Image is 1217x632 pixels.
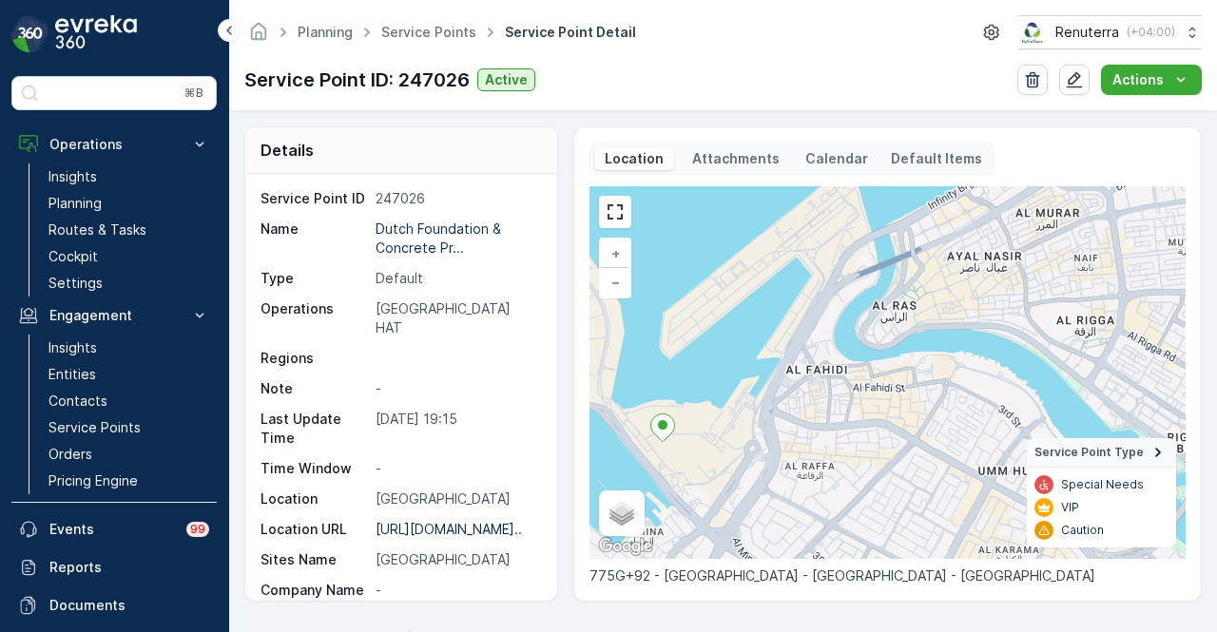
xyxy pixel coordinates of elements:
p: Default Items [891,149,982,168]
p: Service Point ID [261,189,368,208]
button: Operations [11,125,217,163]
p: Routes & Tasks [48,220,146,239]
p: Type [261,269,368,288]
a: View Fullscreen [601,198,629,226]
a: Entities [41,361,217,388]
a: Settings [41,270,217,297]
p: Cockpit [48,247,98,266]
p: [GEOGRAPHIC_DATA] [376,550,537,569]
a: Planning [298,24,353,40]
img: Google [594,534,657,559]
p: VIP [1061,500,1079,515]
p: 99 [190,522,205,537]
p: Events [49,520,175,539]
button: Renuterra(+04:00) [1018,15,1202,49]
span: − [611,274,621,290]
p: Details [261,139,314,162]
p: Insights [48,338,97,357]
p: Engagement [49,306,179,325]
p: Insights [48,167,97,186]
p: Sites Name [261,550,368,569]
p: Name [261,220,368,258]
p: Regions [261,349,368,368]
a: Insights [41,335,217,361]
p: ⌘B [184,86,203,101]
a: Zoom Out [601,268,629,297]
p: Service Points [48,418,141,437]
p: Pricing Engine [48,471,138,490]
p: Documents [49,596,209,615]
a: Routes & Tasks [41,217,217,243]
p: [DATE] 19:15 [376,410,537,448]
button: Active [477,68,535,91]
img: logo [11,15,49,53]
p: Actions [1112,70,1164,89]
button: Engagement [11,297,217,335]
p: ( +04:00 ) [1127,25,1175,40]
p: Caution [1061,523,1104,538]
a: Open this area in Google Maps (opens a new window) [594,534,657,559]
p: Operations [49,135,179,154]
a: Service Points [381,24,476,40]
p: Location [261,489,368,508]
a: Homepage [248,29,269,45]
p: - [376,581,537,600]
p: Time Window [261,459,368,478]
a: Orders [41,441,217,468]
p: Dutch Foundation & Concrete Pr... [376,220,505,256]
p: - [376,459,537,478]
p: Orders [48,445,92,464]
p: [URL][DOMAIN_NAME].. [376,521,522,537]
a: Cockpit [41,243,217,270]
span: + [611,245,620,261]
p: Company Name [261,581,368,600]
p: Service Point ID: 247026 [244,66,470,94]
a: Insights [41,163,217,190]
p: 247026 [376,189,537,208]
span: Service Point Detail [501,23,640,42]
p: Default [376,269,537,288]
p: Contacts [48,392,107,411]
p: Last Update Time [261,410,368,448]
p: Note [261,379,368,398]
p: Active [485,70,528,89]
p: Attachments [689,149,782,168]
p: - [376,379,537,398]
summary: Service Point Type [1027,438,1176,468]
img: logo_dark-DEwI_e13.png [55,15,137,53]
p: Renuterra [1055,23,1119,42]
p: Location URL [261,520,368,539]
a: Reports [11,548,217,586]
a: Zoom In [601,239,629,268]
a: Layers [601,492,643,534]
a: Planning [41,190,217,217]
p: [GEOGRAPHIC_DATA] HAT [376,299,537,337]
button: Actions [1101,65,1202,95]
a: Pricing Engine [41,468,217,494]
span: Service Point Type [1034,445,1144,460]
p: [GEOGRAPHIC_DATA] [376,489,537,508]
p: Planning [48,194,102,213]
img: Screenshot_2024-07-26_at_13.33.01.png [1018,22,1048,43]
p: Location [602,149,666,168]
p: Settings [48,274,103,293]
p: Reports [49,558,209,577]
a: Service Points [41,414,217,441]
p: Operations [261,299,368,337]
a: Events99 [11,510,217,548]
a: Contacts [41,388,217,414]
p: Calendar [805,149,868,168]
p: Special Needs [1061,477,1144,492]
p: 775G+92 - [GEOGRAPHIC_DATA] - [GEOGRAPHIC_DATA] - [GEOGRAPHIC_DATA] [589,566,1186,585]
a: Documents [11,586,217,624]
p: Entities [48,365,96,384]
